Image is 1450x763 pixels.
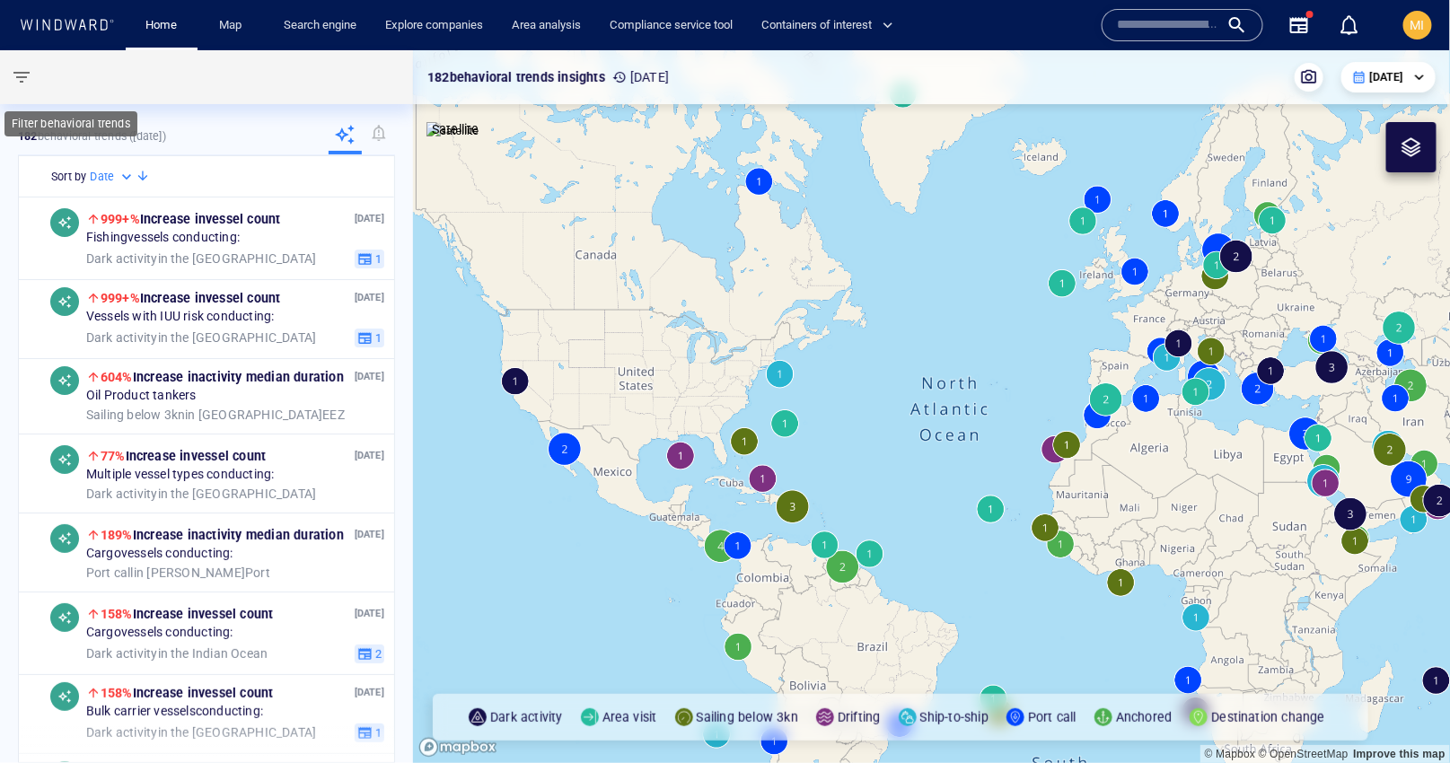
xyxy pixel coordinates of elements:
[355,249,384,268] button: 1
[101,686,133,700] span: 158%
[101,607,133,621] span: 158%
[761,15,893,36] span: Containers of interest
[373,329,382,346] span: 1
[101,370,344,384] span: Increase in activity median duration
[1352,69,1425,85] div: [DATE]
[86,250,158,265] span: Dark activity
[86,309,275,325] span: Vessels with IUU risk conducting:
[432,118,479,140] p: Satellite
[355,684,384,701] p: [DATE]
[754,10,909,41] button: Containers of interest
[920,706,989,728] p: Ship-to-ship
[427,66,605,88] p: 182 behavioral trends insights
[355,447,384,464] p: [DATE]
[86,625,233,641] span: Cargo vessels conducting:
[212,10,255,41] a: Map
[101,528,133,542] span: 189%
[101,449,266,463] span: Increase in vessel count
[355,210,384,227] p: [DATE]
[418,737,497,758] a: Mapbox logo
[86,565,270,581] span: in [PERSON_NAME] Port
[1028,706,1077,728] p: Port call
[101,370,133,384] span: 604%
[86,704,263,720] span: Bulk carrier vessels conducting:
[90,168,114,186] h6: Date
[355,289,384,306] p: [DATE]
[86,724,158,739] span: Dark activity
[101,449,126,463] span: 77%
[1339,14,1360,36] div: Notification center
[1400,7,1436,43] button: MI
[90,168,136,186] div: Date
[1370,69,1403,85] p: [DATE]
[101,212,140,226] span: 999+%
[355,723,384,742] button: 1
[101,291,281,305] span: Increase in vessel count
[86,329,316,346] span: in the [GEOGRAPHIC_DATA]
[355,644,384,663] button: 2
[1116,706,1173,728] p: Anchored
[18,128,166,145] p: behavioral trends ([DATE])
[1410,18,1425,32] span: MI
[86,486,316,502] span: in the [GEOGRAPHIC_DATA]
[355,526,384,543] p: [DATE]
[1374,682,1437,750] iframe: Chat
[139,10,185,41] a: Home
[86,546,233,562] span: Cargo vessels conducting:
[490,706,563,728] p: Dark activity
[1259,748,1349,760] a: OpenStreetMap
[373,724,382,741] span: 1
[602,10,740,41] a: Compliance service tool
[101,686,273,700] span: Increase in vessel count
[86,329,158,344] span: Dark activity
[101,291,140,305] span: 999+%
[86,645,158,660] span: Dark activity
[1211,706,1325,728] p: Destination change
[426,122,479,140] img: satellite
[101,607,273,621] span: Increase in vessel count
[101,212,281,226] span: Increase in vessel count
[505,10,588,41] a: Area analysis
[86,486,158,500] span: Dark activity
[277,10,364,41] a: Search engine
[51,168,86,186] h6: Sort by
[86,407,185,421] span: Sailing below 3kn
[101,528,344,542] span: Increase in activity median duration
[205,10,262,41] button: Map
[612,66,669,88] p: [DATE]
[1353,748,1446,760] a: Map feedback
[86,565,134,579] span: Port call
[838,706,881,728] p: Drifting
[86,645,268,662] span: in the Indian Ocean
[373,645,382,662] span: 2
[378,10,490,41] a: Explore companies
[373,250,382,267] span: 1
[18,129,38,143] strong: 182
[355,605,384,622] p: [DATE]
[1205,748,1255,760] a: Mapbox
[602,706,657,728] p: Area visit
[86,467,275,483] span: Multiple vessel types conducting:
[86,407,345,423] span: in [GEOGRAPHIC_DATA] EEZ
[86,250,316,267] span: in the [GEOGRAPHIC_DATA]
[133,10,190,41] button: Home
[697,706,798,728] p: Sailing below 3kn
[355,328,384,347] button: 1
[86,230,240,246] span: Fishing vessels conducting:
[86,388,197,404] span: Oil Product tankers
[86,724,316,741] span: in the [GEOGRAPHIC_DATA]
[355,368,384,385] p: [DATE]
